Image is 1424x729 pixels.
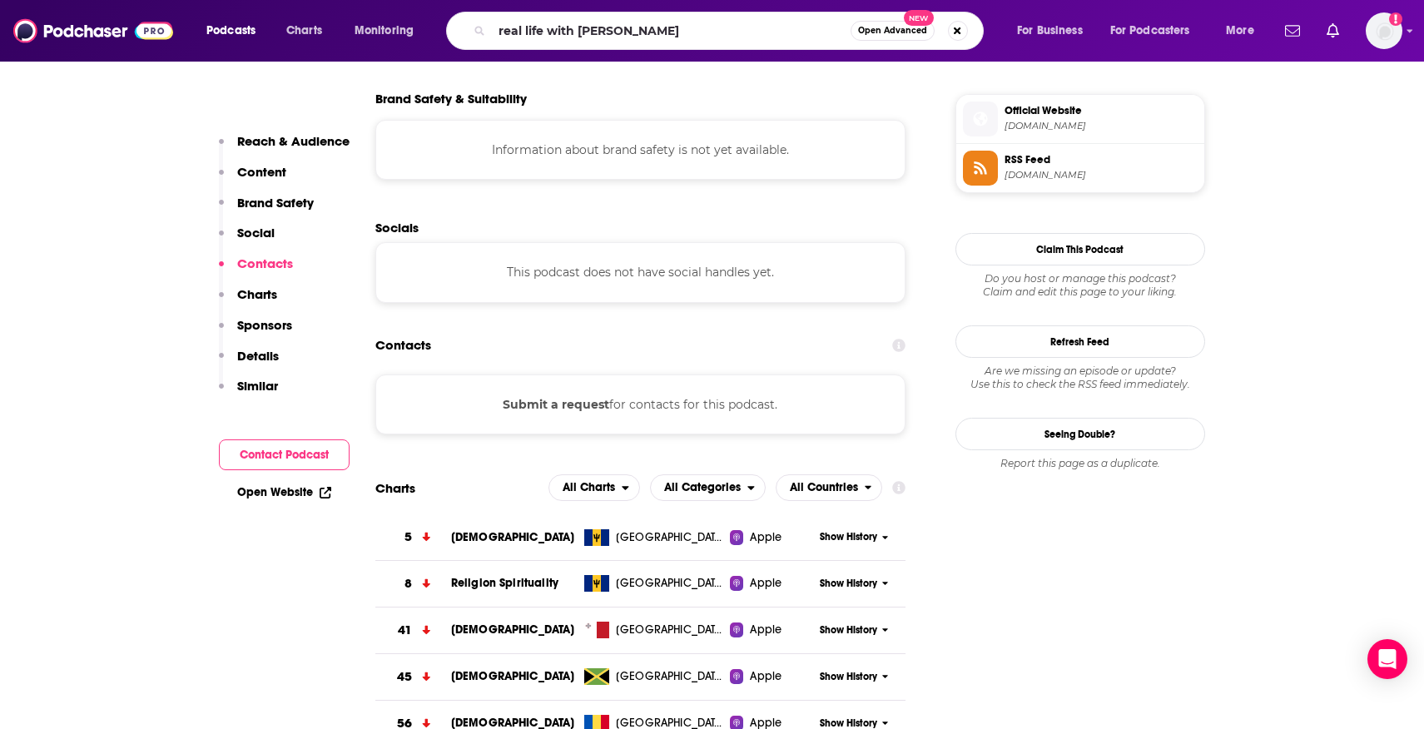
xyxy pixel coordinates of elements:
[375,220,906,236] h2: Socials
[858,27,927,35] span: Open Advanced
[730,668,814,685] a: Apple
[955,233,1205,265] button: Claim This Podcast
[355,19,414,42] span: Monitoring
[219,195,314,226] button: Brand Safety
[730,529,814,546] a: Apple
[548,474,640,501] h2: Platforms
[955,457,1205,470] div: Report this page as a duplicate.
[1005,103,1198,118] span: Official Website
[730,575,814,592] a: Apple
[237,348,279,364] p: Details
[616,529,724,546] span: Barbados
[237,195,314,211] p: Brand Safety
[219,133,350,164] button: Reach & Audience
[750,575,781,592] span: Apple
[820,623,877,637] span: Show History
[343,17,435,44] button: open menu
[548,474,640,501] button: open menu
[237,164,286,180] p: Content
[1320,17,1346,45] a: Show notifications dropdown
[206,19,256,42] span: Podcasts
[814,623,894,637] button: Show History
[219,164,286,195] button: Content
[578,575,730,592] a: [GEOGRAPHIC_DATA]
[219,439,350,470] button: Contact Podcast
[820,577,877,591] span: Show History
[1214,17,1275,44] button: open menu
[451,576,558,590] a: Religion Spirituality
[1005,120,1198,132] span: spreaker.com
[776,474,883,501] button: open menu
[219,286,277,317] button: Charts
[237,225,275,241] p: Social
[237,255,293,271] p: Contacts
[750,622,781,638] span: Apple
[650,474,766,501] h2: Categories
[286,19,322,42] span: Charts
[814,670,894,684] button: Show History
[1005,17,1104,44] button: open menu
[219,348,279,379] button: Details
[375,514,451,560] a: 5
[195,17,277,44] button: open menu
[375,242,906,302] div: This podcast does not have social handles yet.
[616,575,724,592] span: Barbados
[578,529,730,546] a: [GEOGRAPHIC_DATA]
[616,622,724,638] span: Malta
[1366,12,1402,49] button: Show profile menu
[1226,19,1254,42] span: More
[730,622,814,638] a: Apple
[451,622,575,637] a: [DEMOGRAPHIC_DATA]
[462,12,1000,50] div: Search podcasts, credits, & more...
[1017,19,1083,42] span: For Business
[1367,639,1407,679] div: Open Intercom Messenger
[616,668,724,685] span: Jamaica
[237,378,278,394] p: Similar
[963,102,1198,136] a: Official Website[DOMAIN_NAME]
[13,15,173,47] img: Podchaser - Follow, Share and Rate Podcasts
[404,574,412,593] h3: 8
[814,577,894,591] button: Show History
[375,480,415,496] h2: Charts
[375,654,451,700] a: 45
[1110,19,1190,42] span: For Podcasters
[650,474,766,501] button: open menu
[955,325,1205,358] button: Refresh Feed
[750,668,781,685] span: Apple
[398,621,412,640] h3: 41
[904,10,934,26] span: New
[814,530,894,544] button: Show History
[219,255,293,286] button: Contacts
[1005,169,1198,181] span: spreaker.com
[776,474,883,501] h2: Countries
[963,151,1198,186] a: RSS Feed[DOMAIN_NAME]
[955,272,1205,285] span: Do you host or manage this podcast?
[375,607,451,653] a: 41
[275,17,332,44] a: Charts
[955,418,1205,450] a: Seeing Double?
[451,669,575,683] span: [DEMOGRAPHIC_DATA]
[375,561,451,607] a: 8
[578,622,730,638] a: [GEOGRAPHIC_DATA]
[563,482,615,493] span: All Charts
[375,374,906,434] div: for contacts for this podcast.
[820,530,877,544] span: Show History
[578,668,730,685] a: [GEOGRAPHIC_DATA]
[237,286,277,302] p: Charts
[664,482,741,493] span: All Categories
[820,670,877,684] span: Show History
[955,272,1205,299] div: Claim and edit this page to your liking.
[1005,152,1198,167] span: RSS Feed
[1278,17,1307,45] a: Show notifications dropdown
[750,529,781,546] span: Apple
[237,317,292,333] p: Sponsors
[375,330,431,361] h2: Contacts
[1389,12,1402,26] svg: Add a profile image
[397,667,412,687] h3: 45
[503,395,609,414] button: Submit a request
[375,91,527,107] h2: Brand Safety & Suitability
[1366,12,1402,49] span: Logged in as anori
